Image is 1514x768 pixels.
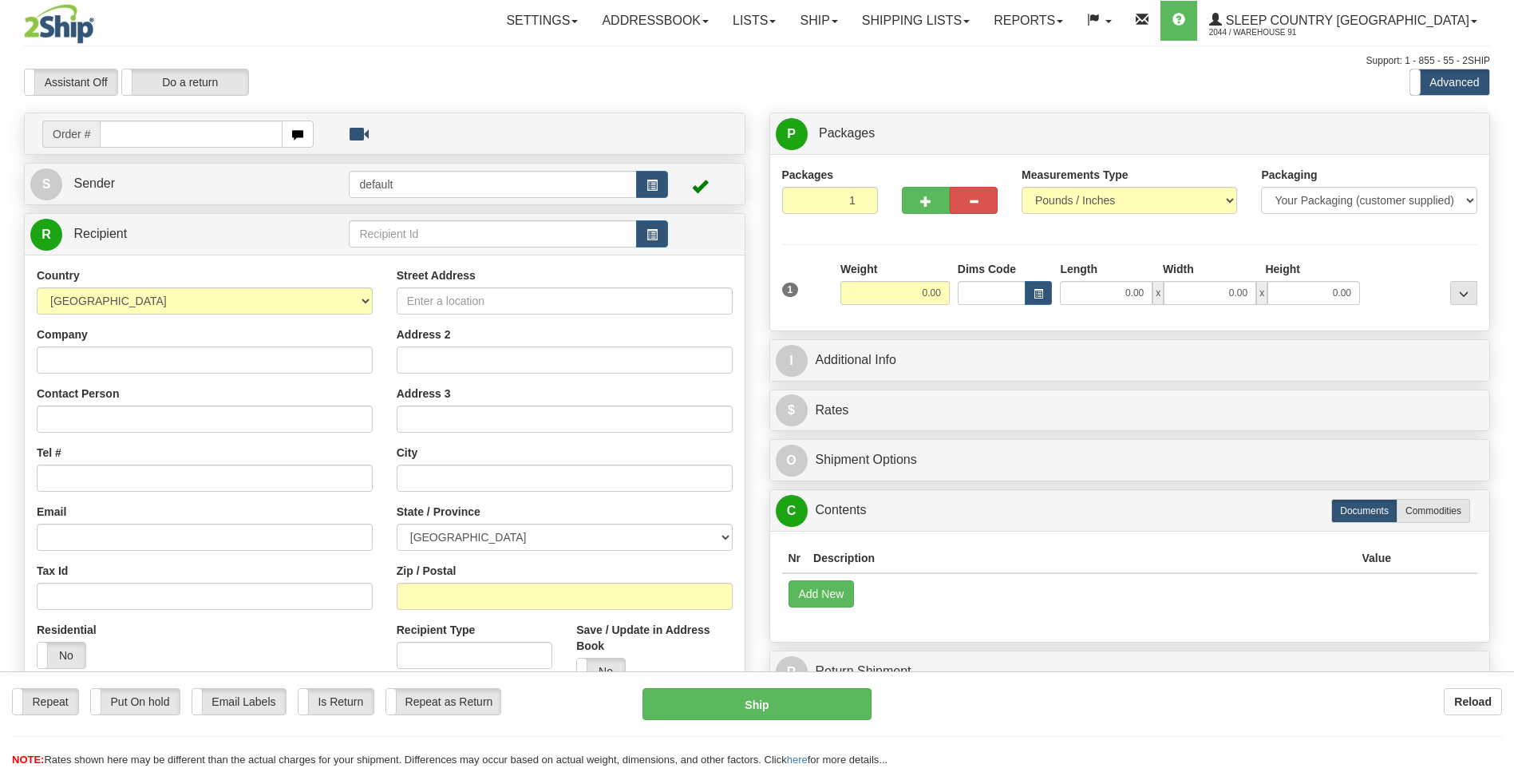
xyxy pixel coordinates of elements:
[787,754,808,766] a: here
[37,504,66,520] label: Email
[1256,281,1267,305] span: x
[349,220,636,247] input: Recipient Id
[1410,69,1489,95] label: Advanced
[819,126,875,140] span: Packages
[397,386,451,402] label: Address 3
[349,171,636,198] input: Sender Id
[782,544,808,573] th: Nr
[782,167,834,183] label: Packages
[24,54,1490,68] div: Support: 1 - 855 - 55 - 2SHIP
[1022,167,1129,183] label: Measurements Type
[30,219,62,251] span: R
[1450,281,1477,305] div: ...
[73,176,115,190] span: Sender
[1454,695,1492,708] b: Reload
[1209,25,1329,41] span: 2044 / Warehouse 91
[1197,1,1489,41] a: Sleep Country [GEOGRAPHIC_DATA] 2044 / Warehouse 91
[494,1,590,41] a: Settings
[776,444,1484,477] a: OShipment Options
[721,1,788,41] a: Lists
[42,121,100,148] span: Order #
[776,118,808,150] span: P
[37,327,88,342] label: Company
[776,345,808,377] span: I
[1265,261,1300,277] label: Height
[37,267,80,283] label: Country
[122,69,248,95] label: Do a return
[776,656,808,688] span: R
[1060,261,1097,277] label: Length
[590,1,721,41] a: Addressbook
[776,445,808,477] span: O
[30,168,62,200] span: S
[397,622,476,638] label: Recipient Type
[958,261,1016,277] label: Dims Code
[776,117,1484,150] a: P Packages
[37,622,97,638] label: Residential
[576,622,732,654] label: Save / Update in Address Book
[776,494,1484,527] a: CContents
[642,688,871,720] button: Ship
[1261,167,1317,183] label: Packaging
[788,1,849,41] a: Ship
[1222,14,1469,27] span: Sleep Country [GEOGRAPHIC_DATA]
[776,344,1484,377] a: IAdditional Info
[1444,688,1502,715] button: Reload
[850,1,982,41] a: Shipping lists
[840,261,877,277] label: Weight
[37,563,68,579] label: Tax Id
[782,283,799,297] span: 1
[1355,544,1397,573] th: Value
[386,689,500,715] label: Repeat as Return
[776,394,808,426] span: $
[397,327,451,342] label: Address 2
[91,689,180,715] label: Put On hold
[12,754,44,766] span: NOTE:
[397,445,417,461] label: City
[37,386,119,402] label: Contact Person
[1477,303,1512,465] iframe: chat widget
[1397,499,1470,523] label: Commodities
[25,69,117,95] label: Assistant Off
[13,689,78,715] label: Repeat
[1152,281,1164,305] span: x
[24,4,94,44] img: logo2044.jpg
[397,504,480,520] label: State / Province
[298,689,374,715] label: Is Return
[37,445,61,461] label: Tel #
[397,267,476,283] label: Street Address
[1163,261,1194,277] label: Width
[30,168,349,200] a: S Sender
[789,580,855,608] button: Add New
[192,689,286,715] label: Email Labels
[982,1,1075,41] a: Reports
[776,394,1484,427] a: $Rates
[30,218,314,251] a: R Recipient
[397,287,733,315] input: Enter a location
[38,643,85,668] label: No
[1331,499,1397,523] label: Documents
[73,227,127,240] span: Recipient
[807,544,1355,573] th: Description
[577,659,625,684] label: No
[776,655,1484,688] a: RReturn Shipment
[397,563,457,579] label: Zip / Postal
[776,495,808,527] span: C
